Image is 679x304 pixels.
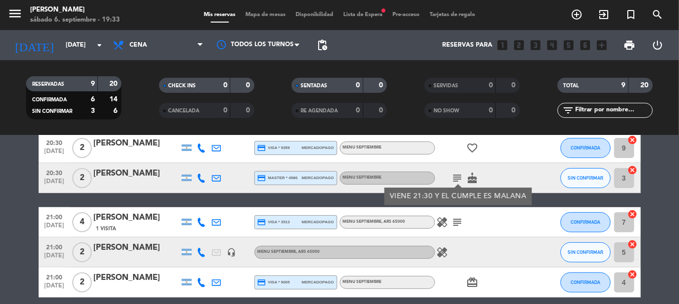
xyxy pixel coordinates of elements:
i: turned_in_not [625,9,637,21]
span: Cena [129,42,147,49]
span: 21:00 [42,211,67,222]
div: LOG OUT [643,30,671,60]
span: visa * 9359 [257,143,290,153]
i: card_giftcard [467,276,479,288]
strong: 0 [356,82,360,89]
span: 2 [72,242,92,262]
span: pending_actions [316,39,328,51]
span: 20:30 [42,167,67,178]
strong: 0 [356,107,360,114]
span: [DATE] [42,282,67,294]
strong: 0 [512,82,518,89]
button: SIN CONFIRMAR [561,242,611,262]
strong: 6 [91,96,95,103]
span: CONFIRMADA [571,219,600,225]
span: Tarjetas de regalo [425,12,480,18]
span: NO SHOW [434,108,459,113]
span: Disponibilidad [291,12,338,18]
span: [DATE] [42,222,67,234]
span: mercadopago [302,219,334,225]
strong: 0 [223,107,227,114]
button: CONFIRMADA [561,272,611,292]
span: print [623,39,635,51]
i: cancel [628,165,638,175]
span: [DATE] [42,178,67,190]
strong: 0 [379,107,385,114]
button: CONFIRMADA [561,138,611,158]
i: looks_one [496,39,509,52]
i: cancel [628,239,638,249]
i: cancel [628,269,638,279]
span: MENU SEPTIEMBRE [343,280,382,284]
i: credit_card [257,278,266,287]
i: power_settings_new [651,39,663,51]
span: SIN CONFIRMAR [32,109,72,114]
span: MENU SEPTIEMBRE [343,145,382,149]
button: SIN CONFIRMAR [561,168,611,188]
span: 4 [72,212,92,232]
span: Pre-acceso [387,12,425,18]
span: 21:00 [42,271,67,282]
span: Mis reservas [199,12,240,18]
div: [PERSON_NAME] [94,167,179,180]
span: TOTAL [564,83,579,88]
strong: 0 [512,107,518,114]
button: CONFIRMADA [561,212,611,232]
div: [PERSON_NAME] [30,5,120,15]
strong: 9 [91,80,95,87]
span: CANCELADA [168,108,199,113]
i: looks_3 [529,39,542,52]
i: subject [452,216,464,228]
div: [PERSON_NAME] [94,241,179,254]
i: menu [8,6,23,21]
strong: 6 [113,107,119,114]
i: cake [467,172,479,184]
span: CONFIRMADA [32,97,67,102]
span: Lista de Espera [338,12,387,18]
i: credit_card [257,218,266,227]
i: credit_card [257,143,266,153]
div: [PERSON_NAME] [94,137,179,150]
strong: 0 [246,82,252,89]
span: , ARS 65000 [382,220,405,224]
strong: 3 [91,107,95,114]
span: master * 4986 [257,174,298,183]
div: [PERSON_NAME] [94,271,179,284]
div: sábado 6. septiembre - 19:33 [30,15,120,25]
strong: 0 [246,107,252,114]
i: search [652,9,664,21]
span: 1 Visita [96,225,116,233]
strong: 0 [489,107,493,114]
span: SERVIDAS [434,83,458,88]
span: [DATE] [42,148,67,160]
span: mercadopago [302,144,334,151]
span: 2 [72,272,92,292]
button: menu [8,6,23,25]
i: [DATE] [8,34,61,56]
span: MENU SEPTIEMBRE [343,176,382,180]
span: mercadopago [302,279,334,285]
strong: 20 [109,80,119,87]
span: Mapa de mesas [240,12,291,18]
i: headset_mic [227,248,236,257]
strong: 9 [622,82,626,89]
i: healing [437,246,449,258]
i: cancel [628,209,638,219]
span: MENU SEPTIEMBRE [257,250,320,254]
i: credit_card [257,174,266,183]
span: 2 [72,168,92,188]
div: [PERSON_NAME] [94,211,179,224]
strong: 0 [223,82,227,89]
strong: 14 [109,96,119,103]
i: favorite_border [467,142,479,154]
i: looks_5 [563,39,576,52]
span: visa * 3513 [257,218,290,227]
i: cancel [628,135,638,145]
i: add_box [596,39,609,52]
span: CONFIRMADA [571,279,600,285]
strong: 0 [379,82,385,89]
i: filter_list [563,104,575,116]
span: , ARS 65000 [297,250,320,254]
span: 21:00 [42,241,67,252]
span: RESERVADAS [32,82,64,87]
